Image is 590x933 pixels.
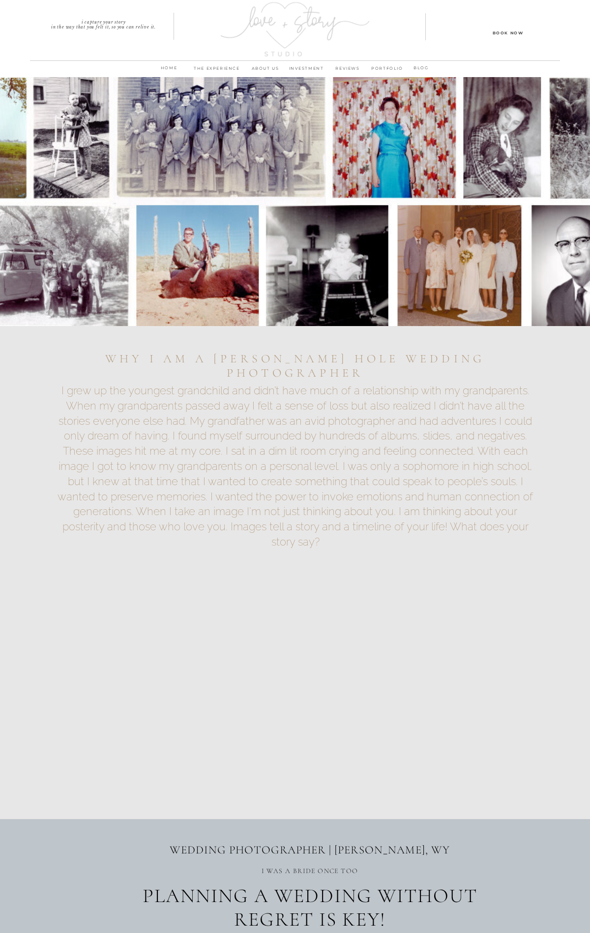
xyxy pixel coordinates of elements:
h2: Planning a wedding without regret is key! [132,884,487,909]
h2: Wedding Photographer | [PERSON_NAME], wy [132,844,487,869]
a: THE EXPERIENCE [189,64,245,78]
a: INVESTMENT [286,64,327,78]
p: I WAS A BRIDE ONCE TOO [197,865,422,874]
h1: Why I am a [PERSON_NAME] Hole Wedding Photographer [59,352,531,377]
a: BLOG [408,64,434,73]
a: I capture your storyin the way that you felt it, so you can relive it. [33,20,174,27]
a: Book Now [464,29,552,36]
a: home [156,64,182,78]
a: PORTFOLIO [368,64,406,78]
p: I capture your story in the way that you felt it, so you can relive it. [33,20,174,27]
p: I grew up the youngest grandchild and didn’t have much of a relationship with my grandparents. Wh... [57,383,534,397]
a: REVIEWS [327,64,368,78]
a: ABOUT us [245,64,286,78]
